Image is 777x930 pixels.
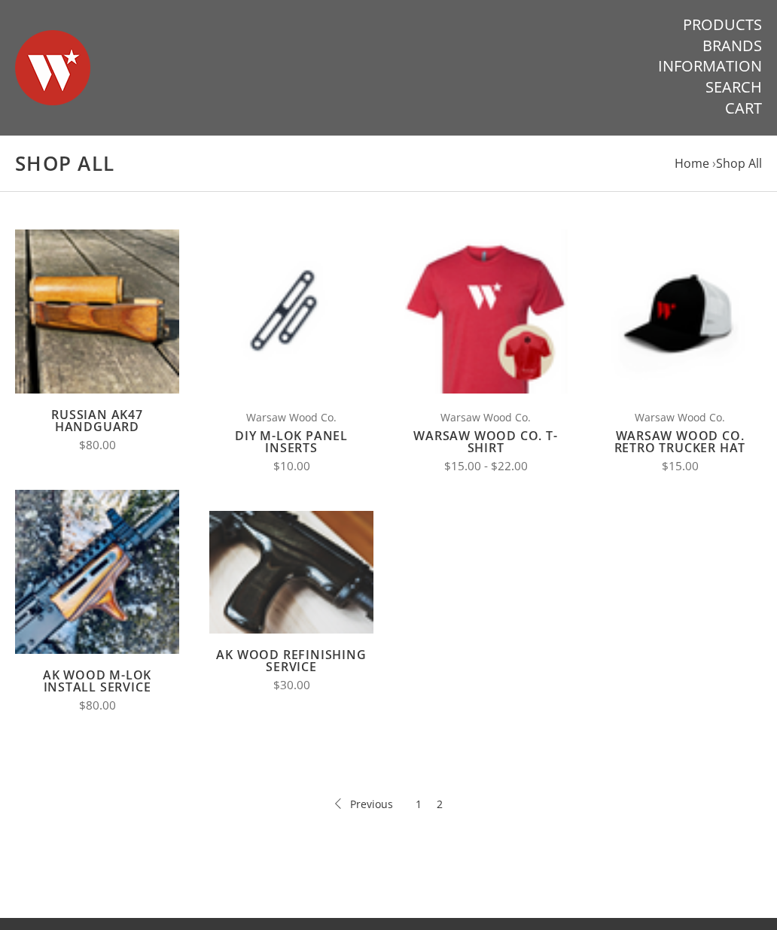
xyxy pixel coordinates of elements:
[79,697,116,713] span: $80.00
[598,409,762,426] span: Warsaw Wood Co.
[712,153,762,174] li: ›
[416,795,422,813] a: 1
[404,409,568,426] span: Warsaw Wood Co.
[15,151,762,176] h1: Shop All
[15,229,179,394] img: Russian AK47 Handguard
[335,795,393,813] a: Previous
[413,427,557,456] a: Warsaw Wood Co. T-Shirt
[15,15,90,120] img: Warsaw Wood Co.
[79,437,116,453] span: $80.00
[51,406,143,435] a: Russian AK47 Handguard
[716,155,762,172] a: Shop All
[209,409,373,426] span: Warsaw Wood Co.
[658,56,762,76] a: Information
[209,229,373,394] img: DIY M-LOK Panel Inserts
[702,36,762,56] a: Brands
[614,427,746,456] a: Warsaw Wood Co. Retro Trucker Hat
[216,646,366,675] a: AK Wood Refinishing Service
[705,77,762,97] a: Search
[437,795,443,813] a: 2
[404,229,568,394] img: Warsaw Wood Co. T-Shirt
[273,458,310,474] span: $10.00
[15,490,179,654] img: AK Wood M-LOK Install Service
[725,99,762,118] a: Cart
[683,15,762,35] a: Products
[43,667,151,695] a: AK Wood M-LOK Install Service
[675,155,709,172] a: Home
[273,677,310,693] span: $30.00
[662,458,699,474] span: $15.00
[209,511,373,634] img: AK Wood Refinishing Service
[235,427,348,456] a: DIY M-LOK Panel Inserts
[598,229,762,394] img: Warsaw Wood Co. Retro Trucker Hat
[444,458,528,474] span: $15.00 - $22.00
